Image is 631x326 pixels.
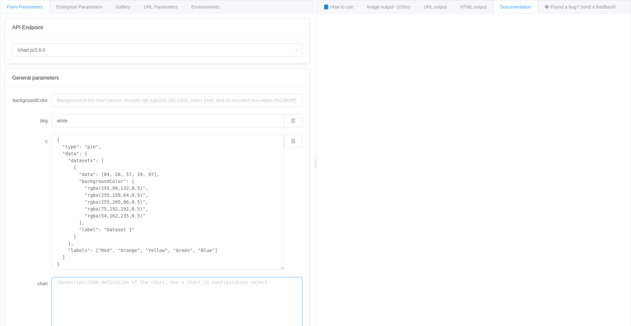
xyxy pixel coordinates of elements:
span: - 103ms [394,4,410,10]
label: bkg [12,114,52,127]
span: URL output [424,4,447,10]
span: API Endpoint [12,25,43,30]
span: Documentation [500,4,531,10]
span: Environments [191,4,220,10]
span: Enterprise Parameters [56,4,102,10]
label: c [12,135,52,148]
input: Select [12,43,302,57]
span: Form Parameters [7,4,43,10]
span: 📘 How to use [323,4,353,10]
input: Background of the chart canvas. Accepts rgb (rgb(255,255,120)), colors (red), and url-encoded hex... [52,114,284,127]
span: HTML output [460,4,487,10]
span: Gallery [116,4,130,10]
span: General parameters [12,75,59,81]
span: Image output [367,4,410,10]
input: Background of the chart canvas. Accepts rgb (rgb(255,255,120)), colors (red), and url-encoded hex... [52,94,302,107]
span: URL Parameters [144,4,178,10]
label: backgroundColor [12,94,52,107]
label: chart [12,277,52,290]
span: 🕷 Found a bug? Send a feedback! [545,4,616,10]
